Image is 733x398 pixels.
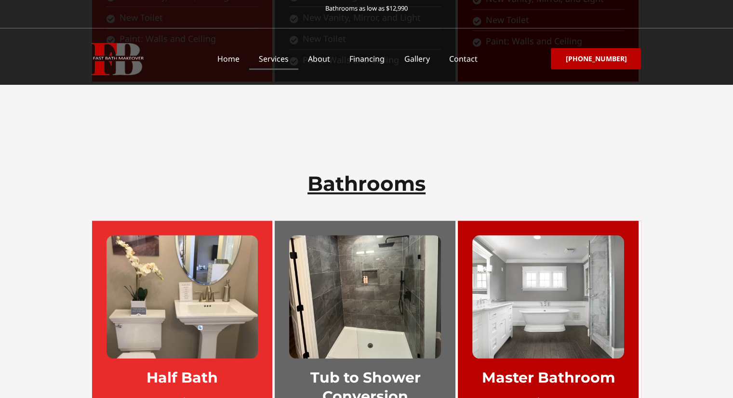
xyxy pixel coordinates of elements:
a: Contact [439,48,487,70]
img: Fast Bath Makeover icon [92,43,144,75]
span: Master Bathroom [482,369,615,386]
h2: Bathrooms [97,171,637,197]
a: About [298,48,340,70]
span: Half Bath [147,369,218,386]
a: [PHONE_NUMBER] [551,48,641,69]
a: Gallery [394,48,439,70]
span: [PHONE_NUMBER] [565,55,626,62]
a: Services [249,48,298,70]
a: Home [208,48,249,70]
a: Financing [340,48,394,70]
